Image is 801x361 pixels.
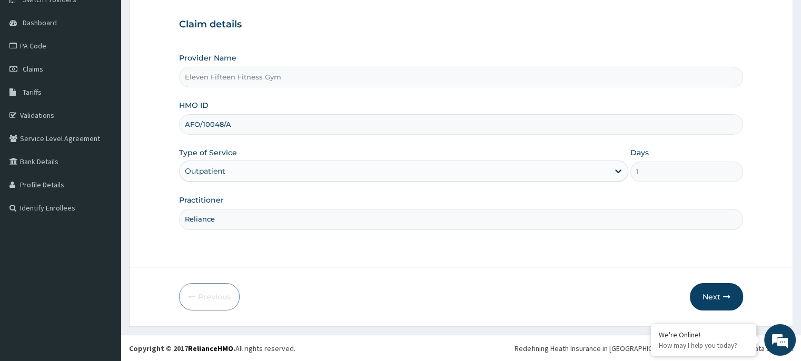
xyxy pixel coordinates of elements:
[23,87,42,97] span: Tariffs
[179,283,240,310] button: Previous
[188,344,233,353] a: RelianceHMO
[179,19,743,31] h3: Claim details
[179,114,743,135] input: Enter HMO ID
[23,18,57,27] span: Dashboard
[173,5,198,31] div: Minimize live chat window
[19,53,43,79] img: d_794563401_company_1708531726252_794563401
[630,147,649,158] label: Days
[179,195,224,205] label: Practitioner
[690,283,743,310] button: Next
[659,341,748,350] p: How may I help you today?
[23,64,43,74] span: Claims
[179,209,743,229] input: Enter Name
[179,147,237,158] label: Type of Service
[515,343,793,354] div: Redefining Heath Insurance in [GEOGRAPHIC_DATA] using Telemedicine and Data Science!
[5,245,201,282] textarea: Type your message and hit 'Enter'
[659,330,748,339] div: We're Online!
[179,100,209,111] label: HMO ID
[55,59,177,73] div: Chat with us now
[179,53,236,63] label: Provider Name
[61,112,145,218] span: We're online!
[129,344,235,353] strong: Copyright © 2017 .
